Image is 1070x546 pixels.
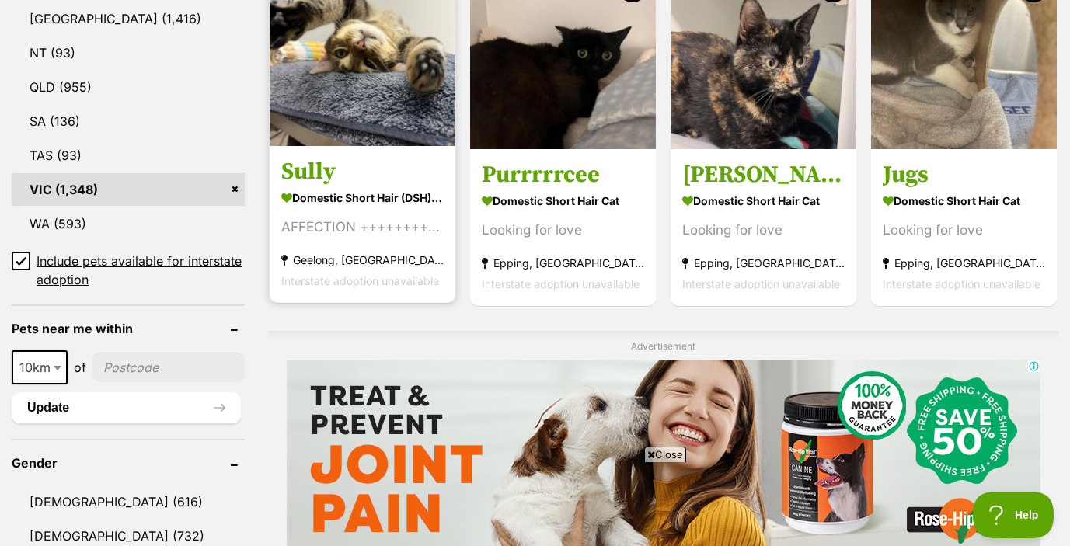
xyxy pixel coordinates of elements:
[883,190,1045,212] strong: Domestic Short Hair Cat
[482,190,644,212] strong: Domestic Short Hair Cat
[482,220,644,241] div: Looking for love
[281,157,444,186] h3: Sully
[682,220,845,241] div: Looking for love
[159,468,912,538] iframe: Advertisement
[883,252,1045,273] strong: Epping, [GEOGRAPHIC_DATA]
[12,485,245,518] a: [DEMOGRAPHIC_DATA] (616)
[281,274,439,287] span: Interstate adoption unavailable
[883,277,1040,290] span: Interstate adoption unavailable
[682,252,845,273] strong: Epping, [GEOGRAPHIC_DATA]
[482,277,640,290] span: Interstate adoption unavailable
[12,37,245,69] a: NT (93)
[644,447,686,462] span: Close
[92,353,245,382] input: postcode
[12,207,245,240] a: WA (593)
[281,186,444,209] strong: Domestic Short Hair (DSH) Cat
[12,105,245,137] a: SA (136)
[682,277,840,290] span: Interstate adoption unavailable
[883,160,1045,190] h3: Jugs
[281,217,444,238] div: AFFECTION +++++++++++++++
[12,252,245,289] a: Include pets available for interstate adoption
[270,145,455,303] a: Sully Domestic Short Hair (DSH) Cat AFFECTION +++++++++++++++ Geelong, [GEOGRAPHIC_DATA] Intersta...
[281,249,444,270] strong: Geelong, [GEOGRAPHIC_DATA]
[973,492,1054,538] iframe: Help Scout Beacon - Open
[12,2,245,35] a: [GEOGRAPHIC_DATA] (1,416)
[470,148,656,306] a: Purrrrrcee Domestic Short Hair Cat Looking for love Epping, [GEOGRAPHIC_DATA] Interstate adoption...
[74,358,86,377] span: of
[12,173,245,206] a: VIC (1,348)
[12,456,245,470] header: Gender
[13,356,66,378] span: 10km
[682,160,845,190] h3: [PERSON_NAME]
[12,322,245,336] header: Pets near me within
[682,190,845,212] strong: Domestic Short Hair Cat
[12,71,245,103] a: QLD (955)
[37,252,245,289] span: Include pets available for interstate adoption
[871,148,1057,306] a: Jugs Domestic Short Hair Cat Looking for love Epping, [GEOGRAPHIC_DATA] Interstate adoption unava...
[12,350,68,384] span: 10km
[482,252,644,273] strong: Epping, [GEOGRAPHIC_DATA]
[883,220,1045,241] div: Looking for love
[482,160,644,190] h3: Purrrrrcee
[12,139,245,172] a: TAS (93)
[671,148,856,306] a: [PERSON_NAME] Domestic Short Hair Cat Looking for love Epping, [GEOGRAPHIC_DATA] Interstate adopt...
[12,392,241,423] button: Update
